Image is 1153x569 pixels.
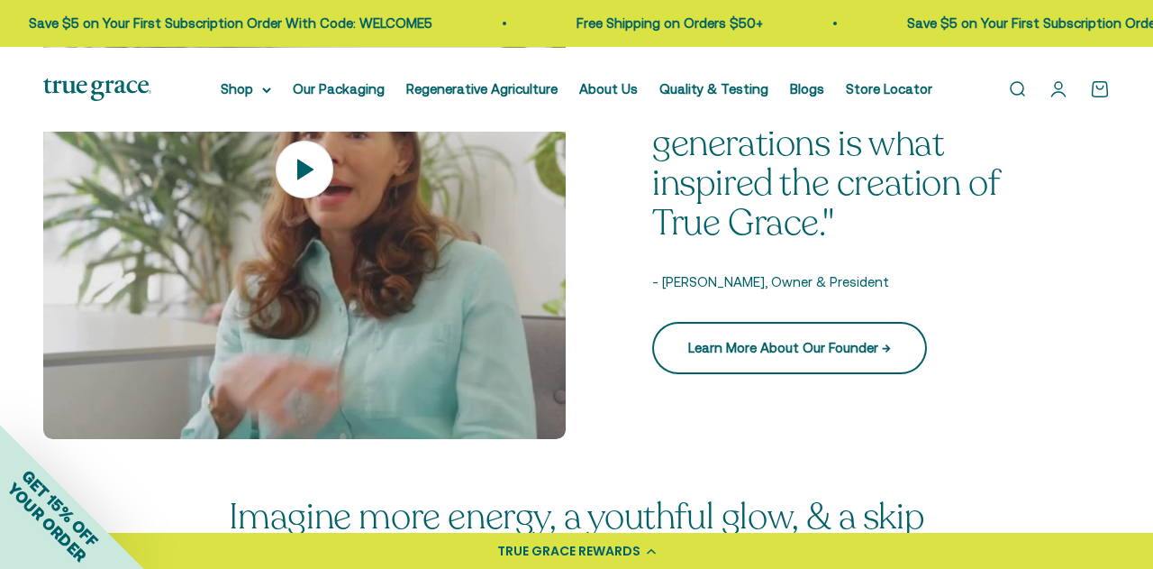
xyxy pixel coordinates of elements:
[652,271,1045,293] p: - [PERSON_NAME], Owner & President
[293,81,385,96] a: Our Packaging
[406,81,558,96] a: Regenerative Agriculture
[846,81,932,96] a: Store Locator
[659,81,768,96] a: Quality & Testing
[571,15,758,31] a: Free Shipping on Orders $50+
[23,13,427,34] p: Save $5 on Your First Subscription Order With Code: WELCOME5
[652,322,927,374] a: Learn More About Our Founder →
[18,466,102,550] span: GET 15% OFF
[497,542,640,561] div: TRUE GRACE REWARDS
[221,78,271,100] summary: Shop
[790,81,824,96] a: Blogs
[4,479,90,565] span: YOUR ORDER
[579,81,638,96] a: About Us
